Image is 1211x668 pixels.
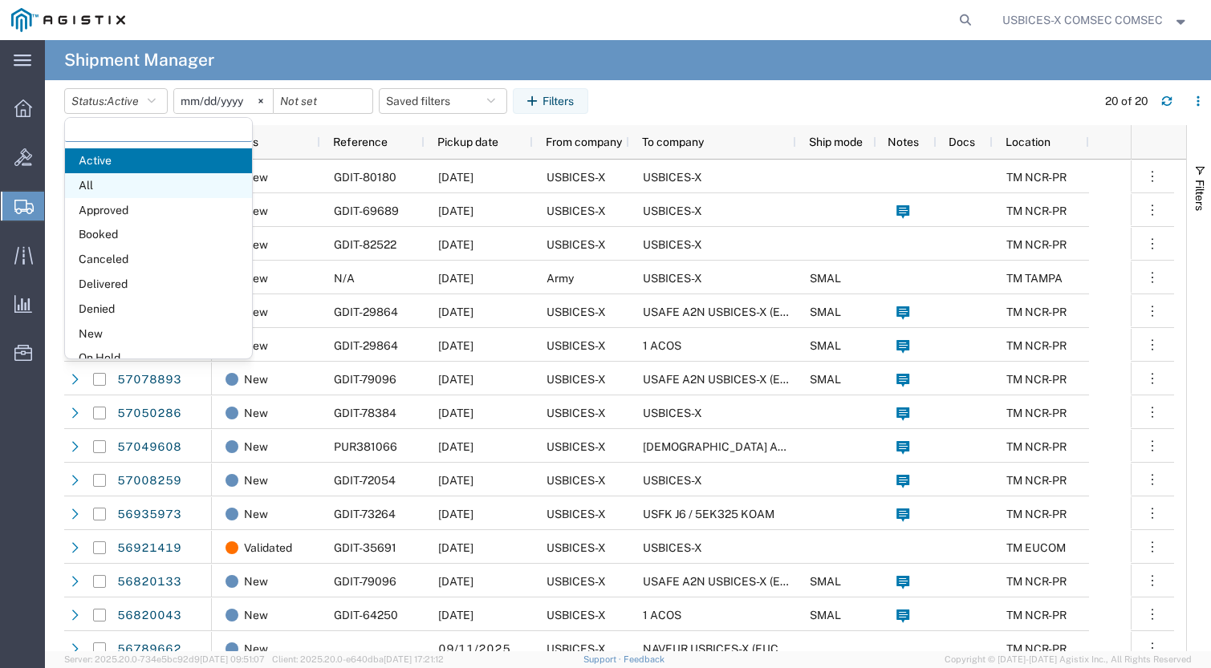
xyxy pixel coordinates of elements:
[244,362,268,396] span: New
[810,609,841,621] span: SMAL
[643,238,702,251] span: USBICES-X
[1006,541,1066,554] span: TM EUCOM
[334,474,396,487] span: GDIT-72054
[244,632,268,666] span: New
[1006,440,1067,453] span: TM NCR-PR
[1006,238,1067,251] span: TM NCR-PR
[334,171,396,184] span: GDIT-80180
[547,204,606,217] span: USBICES-X
[810,373,841,386] span: SMAL
[810,575,841,588] span: SMAL
[513,88,588,114] button: Filters
[810,339,841,352] span: SMAL
[244,497,268,531] span: New
[1006,642,1067,655] span: TM NCR-PR
[244,194,268,228] span: New
[438,272,473,285] span: 10/09/2025
[643,541,702,554] span: USBICES-X
[1006,171,1067,184] span: TM NCR-PR
[1002,11,1163,29] span: USBICES-X COMSEC COMSEC
[334,238,396,251] span: GDIT-82522
[438,508,473,520] span: 09/29/2025
[65,247,252,272] span: Canceled
[244,295,268,329] span: New
[547,642,606,655] span: USBICES-X
[547,474,606,487] span: USBICES-X
[65,222,252,247] span: Booked
[65,346,252,370] span: On Hold
[643,204,702,217] span: USBICES-X
[643,474,702,487] span: USBICES-X
[643,339,681,352] span: 1 ACOS
[333,136,388,148] span: Reference
[65,322,252,346] span: New
[547,508,606,520] span: USBICES-X
[1006,272,1063,285] span: TM TAMPA
[809,136,863,148] span: Ship mode
[65,173,252,198] span: All
[888,136,919,148] span: Notes
[244,228,268,261] span: New
[334,373,396,386] span: GDIT-79096
[334,440,397,453] span: PUR381066
[642,136,704,148] span: To company
[643,440,802,453] span: US ARMY
[334,306,398,318] span: GDIT-29864
[65,272,252,297] span: Delivered
[438,339,473,352] span: 10/17/2025
[334,609,398,621] span: GDIT-64250
[945,653,1192,666] span: Copyright © [DATE]-[DATE] Agistix Inc., All Rights Reserved
[334,272,355,285] span: N/A
[274,89,372,113] input: Not set
[810,306,841,318] span: SMAL
[438,541,473,554] span: 09/24/2025
[116,536,182,561] a: 56921419
[116,569,182,595] a: 56820133
[438,642,510,655] span: 09/11/2025
[643,171,702,184] span: USBICES-X
[547,575,606,588] span: USBICES-X
[334,407,396,419] span: GDIT-78384
[1006,407,1067,419] span: TM NCR-PR
[116,435,182,460] a: 57049608
[643,575,817,588] span: USAFE A2N USBICES-X (EUCOM)
[438,373,473,386] span: 10/09/2025
[438,407,473,419] span: 10/07/2025
[438,575,473,588] span: 09/25/2025
[1105,93,1148,110] div: 20 of 20
[244,160,268,194] span: New
[547,171,606,184] span: USBICES-X
[547,407,606,419] span: USBICES-X
[438,440,473,453] span: 10/16/2025
[1006,204,1067,217] span: TM NCR-PR
[334,339,398,352] span: GDIT-29864
[244,396,268,430] span: New
[116,502,182,528] a: 56935973
[334,575,396,588] span: GDIT-79096
[438,171,473,184] span: 10/09/2025
[643,609,681,621] span: 1 ACOS
[1002,10,1189,30] button: USBICES-X COMSEC COMSEC
[1006,339,1067,352] span: TM NCR-PR
[334,508,396,520] span: GDIT-73264
[244,565,268,598] span: New
[437,136,498,148] span: Pickup date
[547,339,606,352] span: USBICES-X
[244,598,268,632] span: New
[116,637,182,662] a: 56789662
[547,373,606,386] span: USBICES-X
[272,654,444,664] span: Client: 2025.20.0-e640dba
[1006,508,1067,520] span: TM NCR-PR
[65,198,252,223] span: Approved
[643,508,774,520] span: USFK J6 / 5EK325 KOAM
[1006,609,1067,621] span: TM NCR-PR
[244,464,268,497] span: New
[643,272,702,285] span: USBICES-X
[547,609,606,621] span: USBICES-X
[810,272,841,285] span: SMAL
[64,88,168,114] button: Status:Active
[547,272,574,285] span: Army
[64,40,214,80] h4: Shipment Manager
[583,654,624,664] a: Support
[547,238,606,251] span: USBICES-X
